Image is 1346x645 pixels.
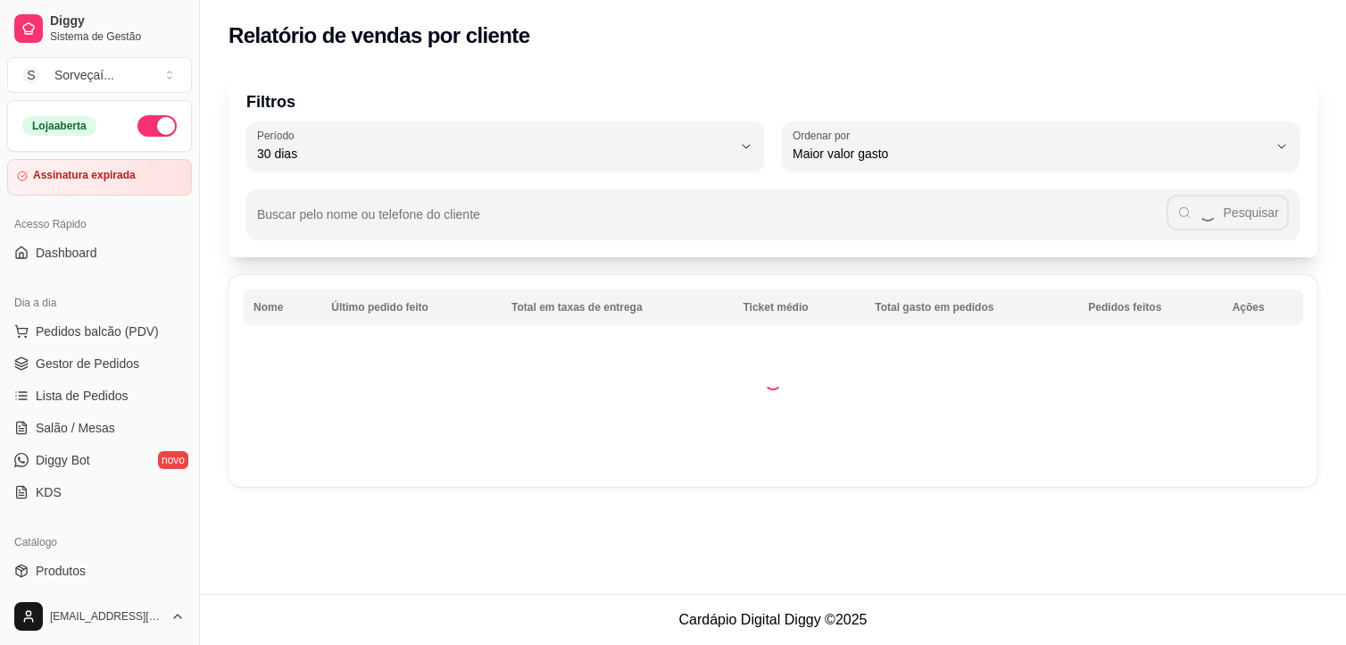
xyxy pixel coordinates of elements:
a: Produtos [7,557,192,585]
a: Salão / Mesas [7,414,192,442]
a: Dashboard [7,239,192,267]
span: Gestor de Pedidos [36,355,139,373]
button: Select a team [7,57,192,93]
span: Dashboard [36,244,97,262]
div: Loja aberta [22,116,96,136]
a: Lista de Pedidos [7,381,192,410]
span: Lista de Pedidos [36,387,129,405]
a: Assinatura expirada [7,159,192,196]
span: 30 dias [257,145,732,163]
label: Período [257,128,300,143]
div: Catálogo [7,528,192,557]
span: Maior valor gasto [793,145,1267,163]
span: Sistema de Gestão [50,29,185,44]
article: Assinatura expirada [33,169,136,182]
a: Gestor de Pedidos [7,349,192,378]
a: KDS [7,478,192,507]
footer: Cardápio Digital Diggy © 2025 [200,594,1346,645]
input: Buscar pelo nome ou telefone do cliente [257,213,1167,230]
button: Período30 dias [246,121,764,172]
button: Ordenar porMaior valor gasto [782,121,1300,172]
span: Pedidos balcão (PDV) [36,322,159,340]
button: [EMAIL_ADDRESS][DOMAIN_NAME] [7,595,192,638]
span: Produtos [36,562,86,580]
span: [EMAIL_ADDRESS][DOMAIN_NAME] [50,609,163,624]
span: S [22,66,40,84]
div: Dia a dia [7,289,192,317]
span: KDS [36,483,62,501]
p: Filtros [246,89,1300,114]
span: Diggy [50,13,185,29]
label: Ordenar por [793,128,856,143]
span: Salão / Mesas [36,419,115,437]
div: Sorveçaí ... [54,66,114,84]
a: Diggy Botnovo [7,446,192,474]
div: Loading [764,373,782,390]
button: Alterar Status [137,115,177,137]
a: DiggySistema de Gestão [7,7,192,50]
span: Diggy Bot [36,451,90,469]
button: Pedidos balcão (PDV) [7,317,192,346]
div: Acesso Rápido [7,210,192,239]
h2: Relatório de vendas por cliente [228,21,530,50]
